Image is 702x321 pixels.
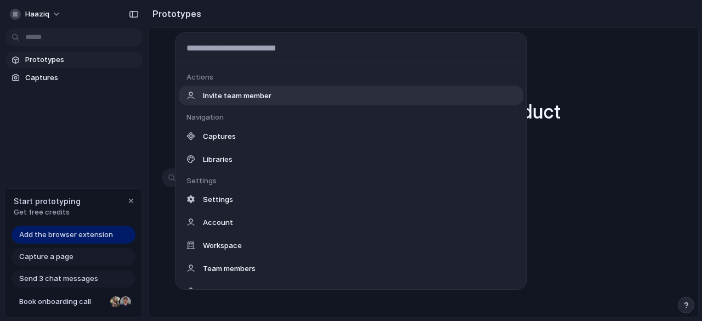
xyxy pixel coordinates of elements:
span: Team members [203,263,256,274]
span: Invite team member [203,90,271,101]
span: Libraries [203,154,233,165]
span: Account [203,217,233,228]
div: Actions [186,72,526,83]
div: Suggestions [175,64,526,289]
span: Captures [203,131,236,142]
div: Navigation [186,112,526,123]
span: Workspace [203,240,242,251]
span: Settings [203,194,233,205]
div: Settings [186,176,526,187]
span: Integrations [203,286,246,297]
